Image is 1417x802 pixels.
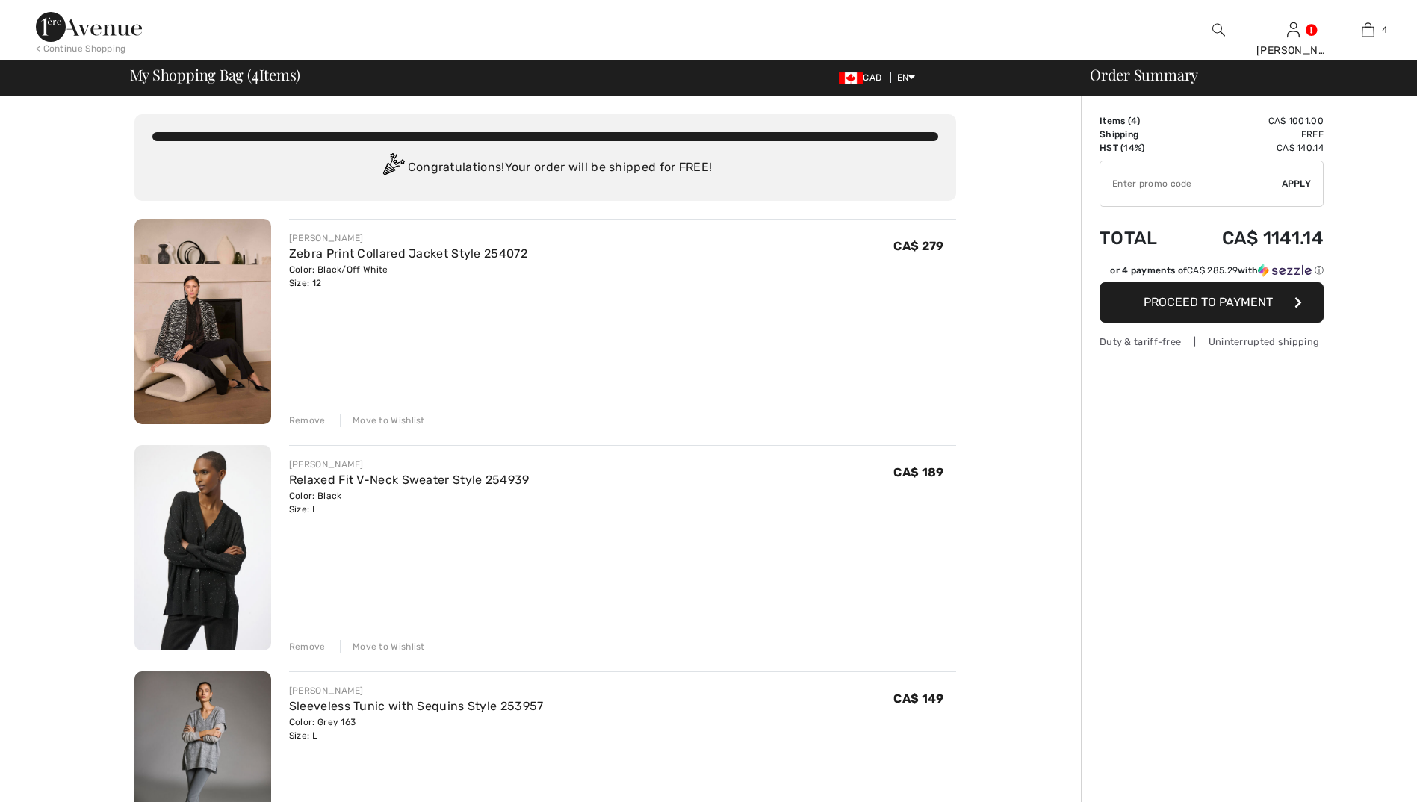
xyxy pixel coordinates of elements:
span: 4 [1382,23,1387,37]
a: Zebra Print Collared Jacket Style 254072 [289,246,527,261]
td: Items ( ) [1100,114,1181,128]
div: Move to Wishlist [340,640,425,653]
div: Duty & tariff-free | Uninterrupted shipping [1100,335,1324,349]
a: 4 [1331,21,1404,39]
span: CA$ 285.29 [1187,265,1238,276]
td: CA$ 140.14 [1181,141,1324,155]
a: Sign In [1287,22,1300,37]
div: Remove [289,640,326,653]
a: Sleeveless Tunic with Sequins Style 253957 [289,699,544,713]
img: Relaxed Fit V-Neck Sweater Style 254939 [134,445,271,650]
span: My Shopping Bag ( Items) [130,67,301,82]
img: My Info [1287,21,1300,39]
div: or 4 payments of with [1110,264,1324,277]
div: Color: Black Size: L [289,489,530,516]
div: Color: Black/Off White Size: 12 [289,263,527,290]
div: [PERSON_NAME] [289,684,544,697]
span: Apply [1282,177,1312,190]
div: Order Summary [1072,67,1408,82]
span: Proceed to Payment [1144,295,1273,309]
img: Sezzle [1258,264,1312,277]
div: Color: Grey 163 Size: L [289,715,544,742]
span: EN [897,72,916,83]
img: Zebra Print Collared Jacket Style 254072 [134,219,271,424]
img: search the website [1212,21,1225,39]
span: 4 [252,63,259,83]
img: Canadian Dollar [839,72,863,84]
span: CA$ 279 [893,239,943,253]
a: Relaxed Fit V-Neck Sweater Style 254939 [289,473,530,487]
td: CA$ 1001.00 [1181,114,1324,128]
div: Remove [289,414,326,427]
div: [PERSON_NAME] [289,458,530,471]
img: My Bag [1362,21,1374,39]
input: Promo code [1100,161,1282,206]
div: [PERSON_NAME] [1256,43,1330,58]
div: Congratulations! Your order will be shipped for FREE! [152,153,938,183]
div: < Continue Shopping [36,42,126,55]
td: HST (14%) [1100,141,1181,155]
td: Free [1181,128,1324,141]
img: 1ère Avenue [36,12,142,42]
span: 4 [1131,116,1137,126]
td: CA$ 1141.14 [1181,213,1324,264]
span: CA$ 149 [893,691,943,706]
div: Move to Wishlist [340,414,425,427]
span: CAD [839,72,887,83]
img: Congratulation2.svg [378,153,408,183]
span: CA$ 189 [893,465,943,479]
button: Proceed to Payment [1100,282,1324,323]
td: Shipping [1100,128,1181,141]
td: Total [1100,213,1181,264]
div: [PERSON_NAME] [289,231,527,245]
div: or 4 payments ofCA$ 285.29withSezzle Click to learn more about Sezzle [1100,264,1324,282]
